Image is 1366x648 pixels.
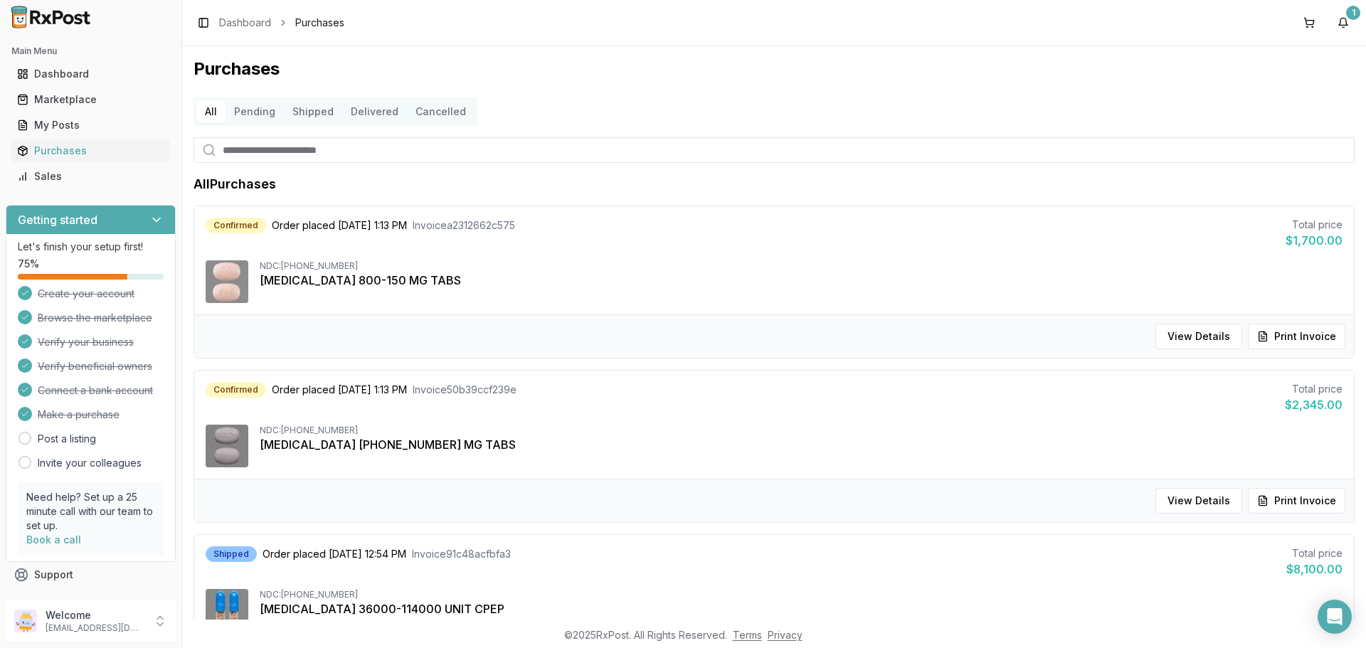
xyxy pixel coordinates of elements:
span: Invoice a2312662c575 [413,218,515,233]
div: Total price [1286,546,1343,561]
div: $8,100.00 [1286,561,1343,578]
span: Order placed [DATE] 12:54 PM [263,547,406,561]
div: My Posts [17,118,164,132]
a: Privacy [768,629,803,641]
div: $1,700.00 [1286,232,1343,249]
div: $2,345.00 [1285,396,1343,413]
button: My Posts [6,114,176,137]
img: Prezcobix 800-150 MG TABS [206,260,248,303]
button: Cancelled [407,100,475,123]
span: Verify your business [38,335,134,349]
div: Total price [1285,382,1343,396]
div: Sales [17,169,164,184]
span: Invoice 91c48acfbfa3 [412,547,511,561]
div: Shipped [206,546,257,562]
span: Purchases [295,16,344,30]
div: Dashboard [17,67,164,81]
a: My Posts [11,112,170,138]
a: Sales [11,164,170,189]
img: User avatar [14,610,37,632]
a: Purchases [11,138,170,164]
img: Triumeq 600-50-300 MG TABS [206,425,248,467]
div: NDC: [PHONE_NUMBER] [260,260,1343,272]
span: Order placed [DATE] 1:13 PM [272,383,407,397]
div: NDC: [PHONE_NUMBER] [260,425,1343,436]
button: Marketplace [6,88,176,111]
span: Make a purchase [38,408,120,422]
span: 75 % [18,257,39,271]
img: RxPost Logo [6,6,97,28]
h1: Purchases [194,58,1355,80]
a: Dashboard [219,16,271,30]
button: Purchases [6,139,176,162]
button: View Details [1155,488,1242,514]
a: Book a call [26,533,81,546]
button: Sales [6,165,176,188]
h1: All Purchases [194,174,276,194]
span: Connect a bank account [38,383,153,398]
p: Let's finish your setup first! [18,240,164,254]
div: Marketplace [17,92,164,107]
button: View Details [1155,324,1242,349]
span: Verify beneficial owners [38,359,152,373]
img: Creon 36000-114000 UNIT CPEP [206,589,248,632]
div: [MEDICAL_DATA] 36000-114000 UNIT CPEP [260,600,1343,617]
button: Show8more items [260,617,371,643]
h3: Getting started [18,211,97,228]
button: Print Invoice [1248,488,1345,514]
button: Shipped [284,100,342,123]
span: Invoice 50b39ccf239e [413,383,517,397]
div: [MEDICAL_DATA] 800-150 MG TABS [260,272,1343,289]
button: Dashboard [6,63,176,85]
div: Purchases [17,144,164,158]
div: Confirmed [206,218,266,233]
span: Browse the marketplace [38,311,152,325]
div: [MEDICAL_DATA] [PHONE_NUMBER] MG TABS [260,436,1343,453]
nav: breadcrumb [219,16,344,30]
span: Order placed [DATE] 1:13 PM [272,218,407,233]
a: Terms [733,629,762,641]
span: Feedback [34,593,83,607]
span: Create your account [38,287,134,301]
a: Invite your colleagues [38,456,142,470]
a: Post a listing [38,432,96,446]
h2: Main Menu [11,46,170,57]
p: Welcome [46,608,144,622]
button: Print Invoice [1248,324,1345,349]
button: Delivered [342,100,407,123]
div: 1 [1346,6,1360,20]
a: Dashboard [11,61,170,87]
button: Feedback [6,588,176,613]
div: Confirmed [206,382,266,398]
p: Need help? Set up a 25 minute call with our team to set up. [26,490,155,533]
div: NDC: [PHONE_NUMBER] [260,589,1343,600]
button: Pending [226,100,284,123]
p: [EMAIL_ADDRESS][DOMAIN_NAME] [46,622,144,634]
button: Support [6,562,176,588]
div: Total price [1286,218,1343,232]
button: 1 [1332,11,1355,34]
div: Open Intercom Messenger [1318,600,1352,634]
button: All [196,100,226,123]
a: Marketplace [11,87,170,112]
